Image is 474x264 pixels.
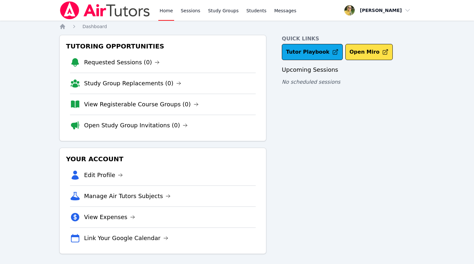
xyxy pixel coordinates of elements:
[84,121,188,130] a: Open Study Group Invitations (0)
[84,213,135,222] a: View Expenses
[84,79,181,88] a: Study Group Replacements (0)
[282,79,340,85] span: No scheduled sessions
[59,1,151,19] img: Air Tutors
[84,192,171,201] a: Manage Air Tutors Subjects
[282,65,415,74] h3: Upcoming Sessions
[274,7,296,14] span: Messages
[65,153,261,165] h3: Your Account
[83,23,107,30] a: Dashboard
[84,58,160,67] a: Requested Sessions (0)
[345,44,393,60] button: Open Miro
[84,100,199,109] a: View Registerable Course Groups (0)
[65,40,261,52] h3: Tutoring Opportunities
[282,35,415,43] h4: Quick Links
[282,44,343,60] a: Tutor Playbook
[84,234,168,243] a: Link Your Google Calendar
[84,171,123,180] a: Edit Profile
[59,23,415,30] nav: Breadcrumb
[83,24,107,29] span: Dashboard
